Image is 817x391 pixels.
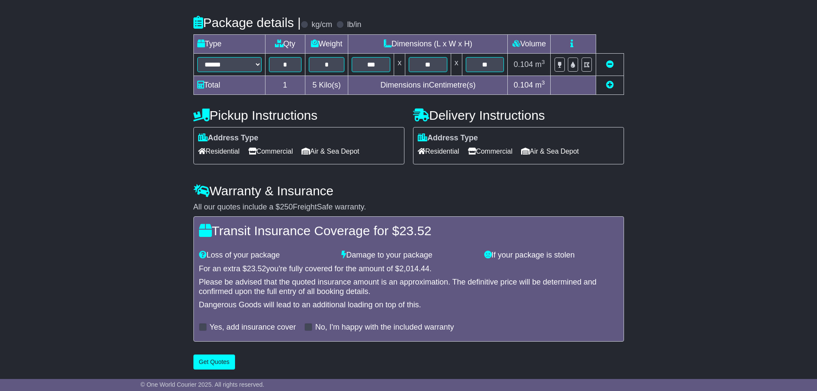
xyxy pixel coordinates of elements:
span: m [535,60,545,69]
span: Residential [198,145,240,158]
td: Weight [305,34,348,53]
td: Qty [265,34,305,53]
td: Dimensions in Centimetre(s) [348,76,508,94]
span: m [535,81,545,89]
td: x [394,53,405,76]
td: Dimensions (L x W x H) [348,34,508,53]
label: Address Type [198,133,259,143]
div: Please be advised that the quoted insurance amount is an approximation. The definitive price will... [199,278,618,296]
td: Total [193,76,265,94]
span: Air & Sea Depot [301,145,359,158]
td: Volume [508,34,551,53]
button: Get Quotes [193,355,235,370]
td: Type [193,34,265,53]
label: kg/cm [311,20,332,30]
a: Remove this item [606,60,614,69]
div: If your package is stolen [480,251,623,260]
h4: Warranty & Insurance [193,184,624,198]
span: 0.104 [514,60,533,69]
span: Commercial [248,145,293,158]
a: Add new item [606,81,614,89]
h4: Transit Insurance Coverage for $ [199,224,618,238]
div: Dangerous Goods will lead to an additional loading on top of this. [199,300,618,310]
span: Commercial [468,145,513,158]
h4: Delivery Instructions [413,108,624,122]
span: © One World Courier 2025. All rights reserved. [141,381,265,388]
div: Damage to your package [337,251,480,260]
span: 23.52 [247,264,266,273]
sup: 3 [542,79,545,86]
h4: Pickup Instructions [193,108,404,122]
label: No, I'm happy with the included warranty [315,323,454,332]
td: x [451,53,462,76]
span: Air & Sea Depot [521,145,579,158]
td: Kilo(s) [305,76,348,94]
div: For an extra $ you're fully covered for the amount of $ . [199,264,618,274]
sup: 3 [542,59,545,65]
div: Loss of your package [195,251,338,260]
span: 0.104 [514,81,533,89]
div: All our quotes include a $ FreightSafe warranty. [193,203,624,212]
label: Address Type [418,133,478,143]
h4: Package details | [193,15,301,30]
td: 1 [265,76,305,94]
span: 5 [312,81,317,89]
span: Residential [418,145,459,158]
label: Yes, add insurance cover [210,323,296,332]
label: lb/in [347,20,361,30]
span: 23.52 [399,224,431,238]
span: 250 [280,203,293,211]
span: 2,014.44 [399,264,429,273]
